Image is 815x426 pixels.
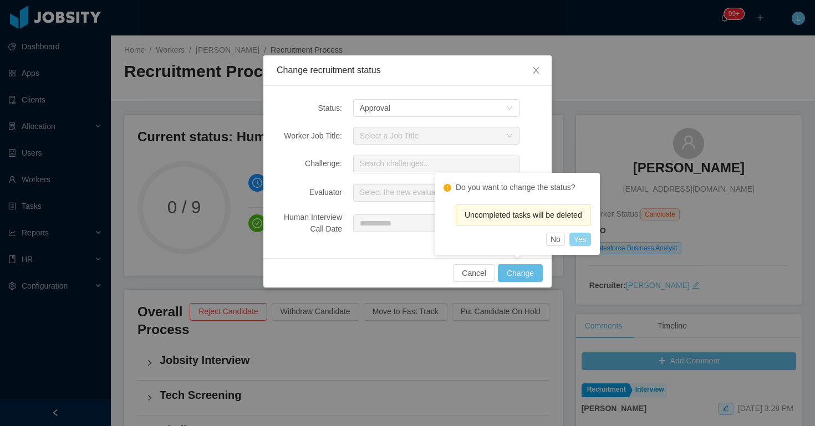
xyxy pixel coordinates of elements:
[521,55,552,86] button: Close
[277,212,342,235] div: Human Interview Call Date
[453,264,495,282] button: Cancel
[506,105,513,112] i: icon: down
[277,64,538,76] div: Change recruitment status
[277,187,342,198] div: Evaluator
[569,233,591,246] button: Yes
[546,233,565,246] button: No
[277,102,342,114] div: Status:
[498,264,543,282] button: Change
[277,130,342,142] div: Worker Job Title:
[456,183,575,192] text: Do you want to change the status?
[360,130,501,141] div: Select a Job Title
[360,100,390,116] div: Approval
[506,132,513,140] i: icon: down
[532,66,541,75] i: icon: close
[465,211,582,219] span: Uncompleted tasks will be deleted
[277,158,342,170] div: Challenge:
[444,184,451,192] i: icon: exclamation-circle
